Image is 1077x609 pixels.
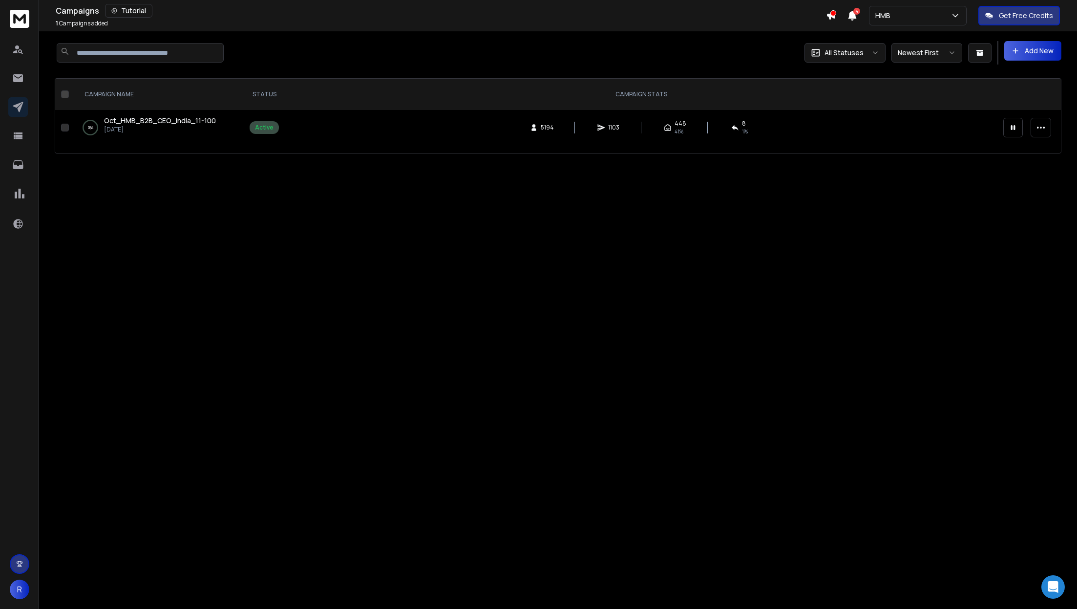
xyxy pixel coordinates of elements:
span: Oct_HMB_B2B_CEO_India_11-100 [104,116,216,125]
th: STATUS [244,79,285,110]
p: [DATE] [104,126,216,133]
p: All Statuses [824,48,864,58]
a: Oct_HMB_B2B_CEO_India_11-100 [104,116,216,126]
p: HMB [875,11,894,21]
span: 1103 [608,124,619,131]
p: Get Free Credits [999,11,1053,21]
th: CAMPAIGN STATS [285,79,997,110]
td: 0%Oct_HMB_B2B_CEO_India_11-100[DATE] [73,110,244,145]
span: 1 [56,19,58,27]
div: Open Intercom Messenger [1041,575,1065,599]
span: 4 [853,8,860,15]
div: Campaigns [56,4,826,18]
span: 5194 [541,124,554,131]
button: Tutorial [105,4,152,18]
span: 8 [742,120,746,128]
div: Active [255,124,274,131]
th: CAMPAIGN NAME [73,79,244,110]
button: R [10,580,29,599]
span: 448 [675,120,686,128]
button: Add New [1004,41,1061,61]
button: Get Free Credits [978,6,1060,25]
button: Newest First [891,43,962,63]
p: Campaigns added [56,20,108,27]
span: 41 % [675,128,683,135]
p: 0 % [88,123,93,132]
span: 1 % [742,128,748,135]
